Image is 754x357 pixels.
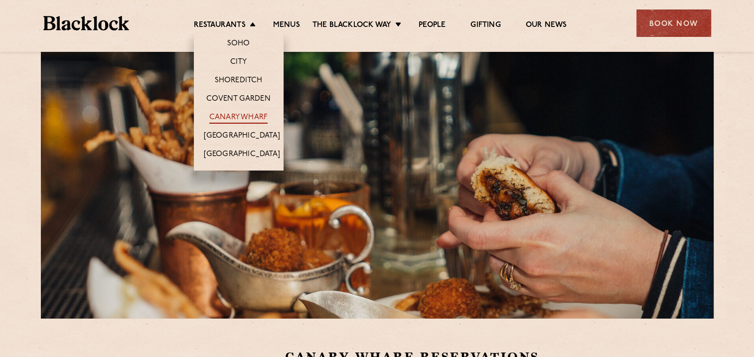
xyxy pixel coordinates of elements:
[194,20,246,31] a: Restaurants
[215,76,263,87] a: Shoreditch
[470,20,500,31] a: Gifting
[636,9,711,37] div: Book Now
[204,131,280,142] a: [GEOGRAPHIC_DATA]
[206,94,271,105] a: Covent Garden
[273,20,300,31] a: Menus
[204,150,280,161] a: [GEOGRAPHIC_DATA]
[209,113,268,124] a: Canary Wharf
[227,39,250,50] a: Soho
[312,20,391,31] a: The Blacklock Way
[230,57,247,68] a: City
[526,20,567,31] a: Our News
[419,20,446,31] a: People
[43,16,130,30] img: BL_Textured_Logo-footer-cropped.svg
